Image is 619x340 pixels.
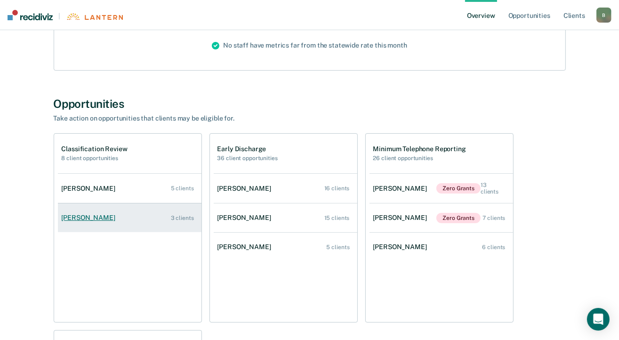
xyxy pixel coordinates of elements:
a: [PERSON_NAME] 5 clients [214,234,357,260]
h2: 8 client opportunities [62,155,128,162]
a: [PERSON_NAME] 16 clients [214,175,357,202]
h1: Classification Review [62,145,128,153]
h2: 26 client opportunities [373,155,466,162]
div: 3 clients [171,215,194,221]
div: 16 clients [324,185,350,192]
div: 5 clients [171,185,194,192]
div: [PERSON_NAME] [62,214,119,222]
a: [PERSON_NAME]Zero Grants 7 clients [370,203,513,233]
a: [PERSON_NAME]Zero Grants 13 clients [370,172,513,205]
a: [PERSON_NAME] 3 clients [58,204,201,231]
div: Take action on opportunities that clients may be eligible for. [54,114,383,122]
span: | [53,12,66,20]
button: B [596,8,611,23]
div: [PERSON_NAME] [62,185,119,193]
a: [PERSON_NAME] 15 clients [214,204,357,231]
div: 7 clients [483,215,506,221]
div: 5 clients [327,244,350,251]
a: [PERSON_NAME] 5 clients [58,175,201,202]
div: 15 clients [324,215,350,221]
div: [PERSON_NAME] [373,214,431,222]
div: [PERSON_NAME] [217,185,275,193]
div: [PERSON_NAME] [373,243,431,251]
a: | [8,10,123,20]
h1: Minimum Telephone Reporting [373,145,466,153]
h2: 36 client opportunities [217,155,278,162]
a: [PERSON_NAME] 6 clients [370,234,513,260]
div: Open Intercom Messenger [587,308,610,331]
h1: Early Discharge [217,145,278,153]
div: 13 clients [481,182,505,195]
div: Opportunities [54,97,566,111]
div: 6 clients [482,244,506,251]
img: Recidiviz [8,10,53,20]
div: [PERSON_NAME] [217,243,275,251]
div: [PERSON_NAME] [217,214,275,222]
div: [PERSON_NAME] [373,185,431,193]
div: No staff have metrics far from the statewide rate this month [204,21,415,70]
span: Zero Grants [436,213,481,223]
span: Zero Grants [436,183,481,194]
img: Lantern [66,13,123,20]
